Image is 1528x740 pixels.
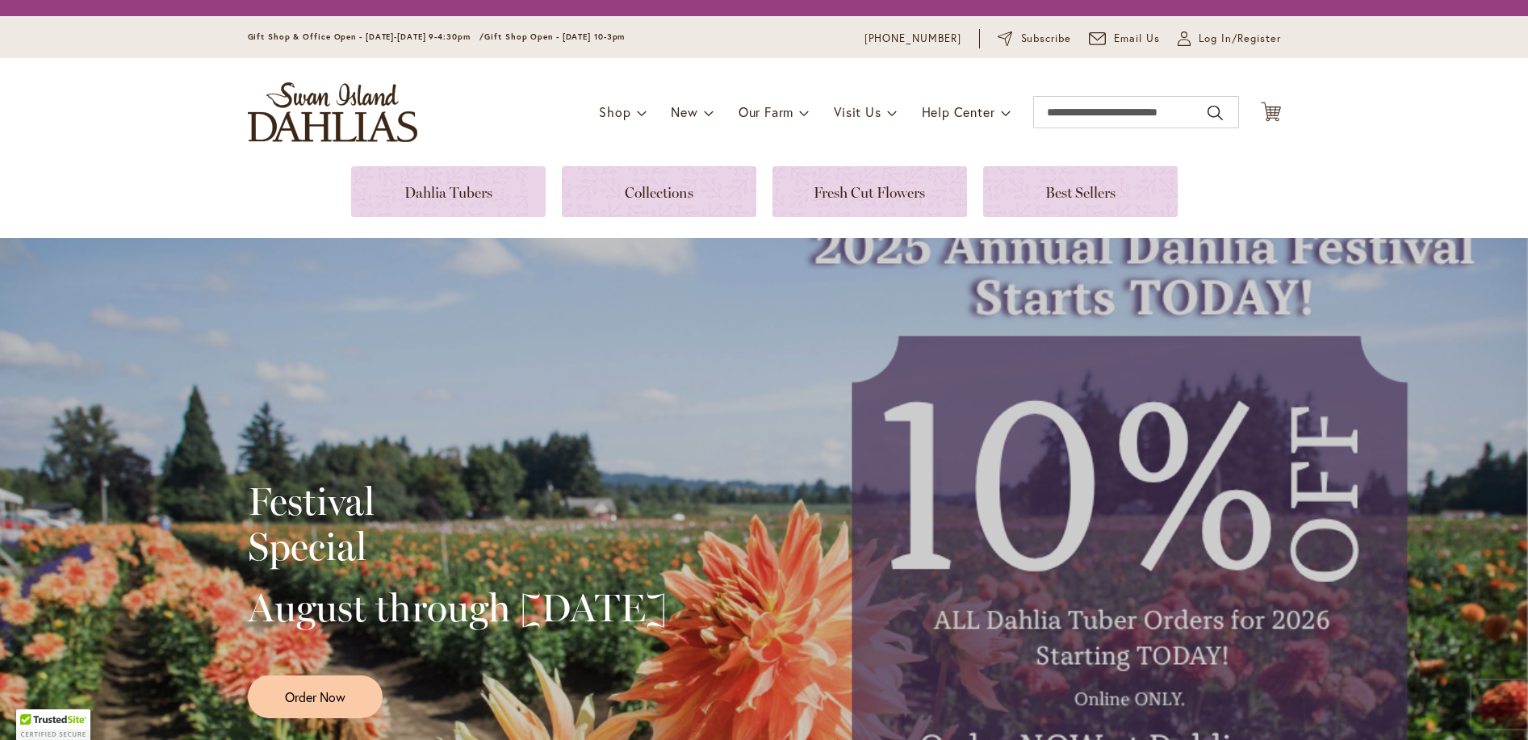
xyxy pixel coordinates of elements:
[1208,100,1222,126] button: Search
[922,103,995,120] span: Help Center
[834,103,881,120] span: Visit Us
[1089,31,1160,47] a: Email Us
[248,31,485,42] span: Gift Shop & Office Open - [DATE]-[DATE] 9-4:30pm /
[671,103,697,120] span: New
[739,103,793,120] span: Our Farm
[1178,31,1281,47] a: Log In/Register
[1199,31,1281,47] span: Log In/Register
[248,675,383,718] a: Order Now
[248,82,417,142] a: store logo
[484,31,625,42] span: Gift Shop Open - [DATE] 10-3pm
[16,709,90,740] div: TrustedSite Certified
[285,688,345,706] span: Order Now
[998,31,1071,47] a: Subscribe
[864,31,962,47] a: [PHONE_NUMBER]
[248,585,667,630] h2: August through [DATE]
[248,479,667,569] h2: Festival Special
[1021,31,1072,47] span: Subscribe
[1114,31,1160,47] span: Email Us
[599,103,630,120] span: Shop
